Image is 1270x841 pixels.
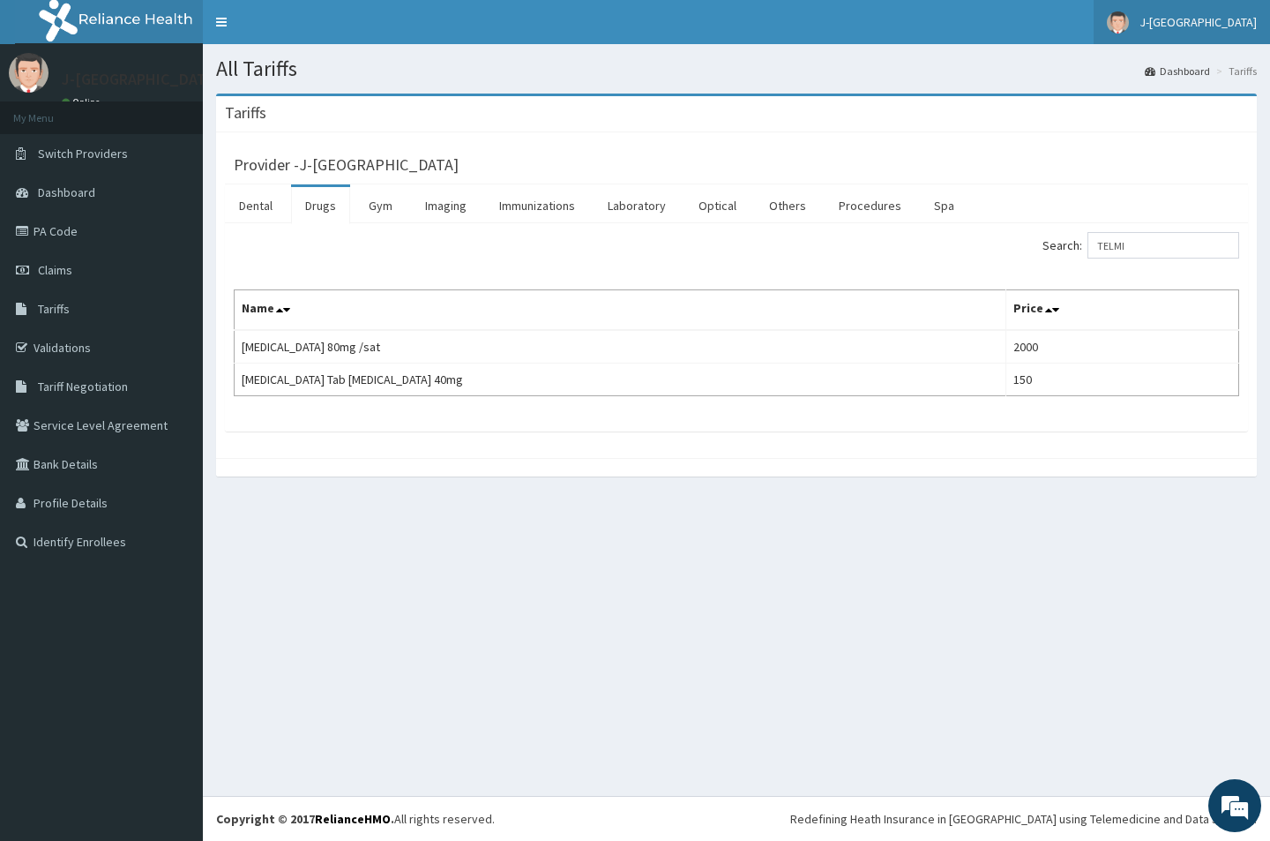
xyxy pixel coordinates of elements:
td: 2000 [1005,330,1238,364]
span: Switch Providers [38,146,128,161]
p: J-[GEOGRAPHIC_DATA] [62,71,220,87]
img: User Image [9,53,49,93]
a: Gym [355,187,407,224]
span: We're online! [102,222,243,401]
th: Price [1005,290,1238,331]
img: User Image [1107,11,1129,34]
footer: All rights reserved. [203,796,1270,841]
span: Tariff Negotiation [38,379,128,394]
td: [MEDICAL_DATA] 80mg /sat [235,330,1006,364]
div: Redefining Heath Insurance in [GEOGRAPHIC_DATA] using Telemedicine and Data Science! [790,810,1257,828]
a: RelianceHMO [315,811,391,827]
td: 150 [1005,364,1238,396]
a: Online [62,96,104,109]
span: Claims [38,262,72,278]
span: J-[GEOGRAPHIC_DATA] [1139,14,1257,30]
div: Chat with us now [92,99,296,122]
input: Search: [1087,232,1239,259]
td: [MEDICAL_DATA] Tab [MEDICAL_DATA] 40mg [235,364,1006,396]
div: Minimize live chat window [289,9,332,51]
label: Search: [1042,232,1239,259]
a: Drugs [291,187,350,224]
h1: All Tariffs [216,57,1257,80]
a: Spa [920,187,968,224]
a: Optical [684,187,751,224]
img: d_794563401_company_1708531726252_794563401 [33,88,71,132]
span: Dashboard [38,184,95,200]
h3: Tariffs [225,105,266,121]
a: Immunizations [485,187,589,224]
a: Laboratory [594,187,680,224]
th: Name [235,290,1006,331]
strong: Copyright © 2017 . [216,811,394,827]
a: Others [755,187,820,224]
h3: Provider - J-[GEOGRAPHIC_DATA] [234,157,459,173]
a: Imaging [411,187,481,224]
textarea: Type your message and hit 'Enter' [9,482,336,544]
a: Dashboard [1145,64,1210,79]
a: Procedures [825,187,915,224]
span: Tariffs [38,301,70,317]
li: Tariffs [1212,64,1257,79]
a: Dental [225,187,287,224]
